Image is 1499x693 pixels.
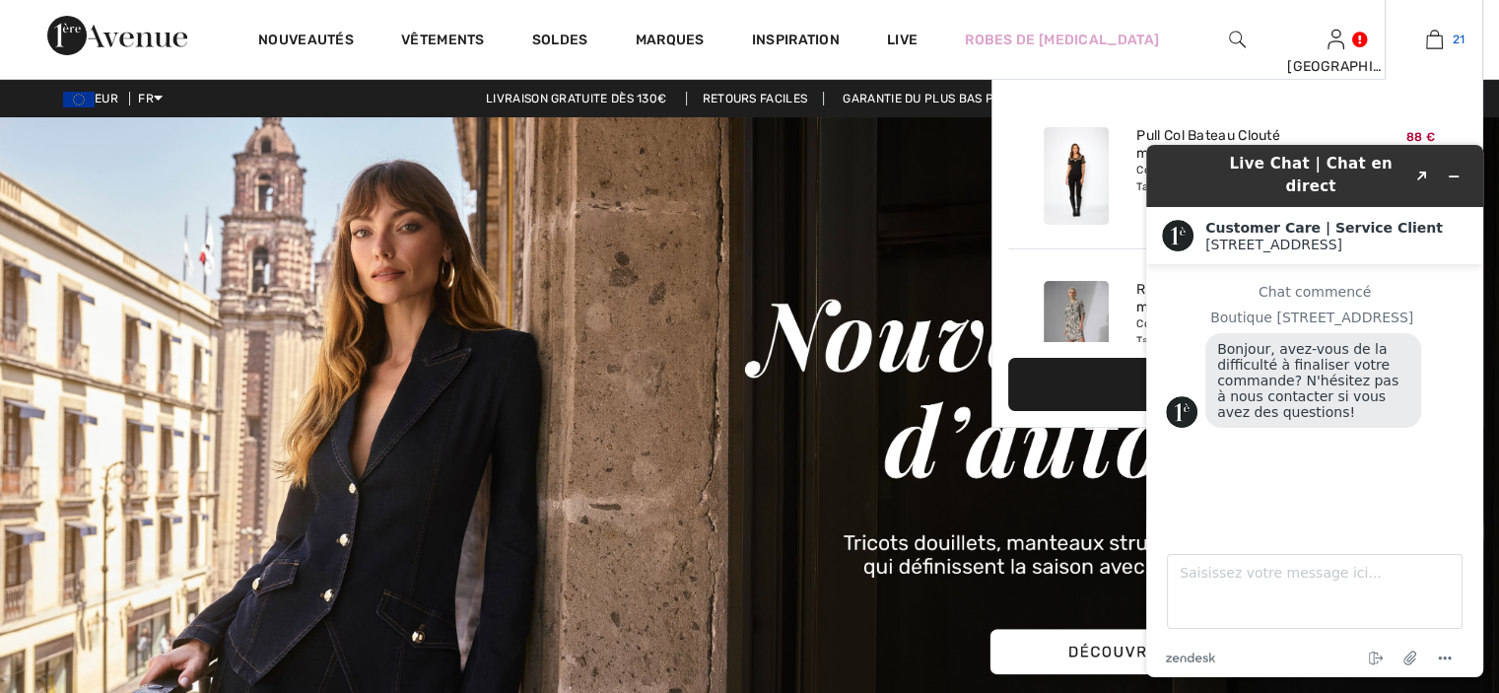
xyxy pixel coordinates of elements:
[965,30,1159,50] a: Robes de [MEDICAL_DATA]
[1453,31,1465,48] span: 21
[63,92,126,105] span: EUR
[47,16,187,55] img: 1ère Avenue
[1328,28,1344,51] img: Mes infos
[827,92,1029,105] a: Garantie du plus bas prix
[63,92,95,107] img: Euro
[1008,358,1466,411] button: Passer à la caisse
[532,32,588,52] a: Soldes
[258,32,354,52] a: Nouveautés
[1328,30,1344,48] a: Se connecter
[1136,127,1330,163] a: Pull Col Bateau Clouté modèle 243465u
[1426,28,1443,51] img: Mon panier
[43,14,84,32] span: Chat
[1386,28,1482,51] a: 21
[138,92,163,105] span: FR
[1044,281,1109,379] img: Robe Courte Imprimée modèle 252240
[470,92,682,105] a: Livraison gratuite dès 130€
[1287,56,1384,77] div: [GEOGRAPHIC_DATA]
[887,30,918,50] a: Live
[1044,127,1109,225] img: Pull Col Bateau Clouté modèle 243465u
[636,32,705,52] a: Marques
[1130,129,1499,693] iframe: Trouvez des informations supplémentaires ici
[686,92,825,105] a: Retours faciles
[401,32,485,52] a: Vêtements
[1229,28,1246,51] img: recherche
[752,32,840,52] span: Inspiration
